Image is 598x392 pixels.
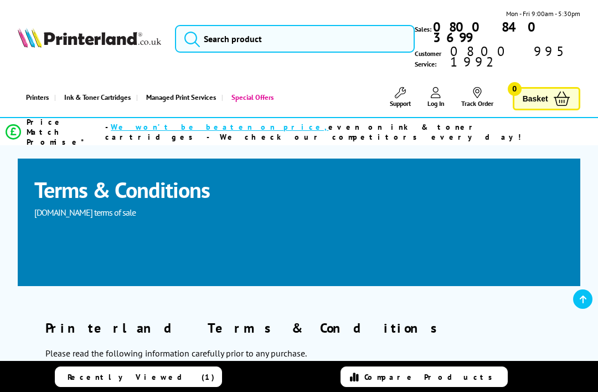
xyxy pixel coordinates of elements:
[523,91,548,106] span: Basket
[341,366,508,387] a: Compare Products
[427,87,445,108] a: Log In
[513,87,580,111] a: Basket 0
[68,372,215,382] span: Recently Viewed (1)
[6,122,569,141] li: modal_Promise
[175,25,415,53] input: Search product
[111,122,328,132] span: We won’t be beaten on price,
[364,372,498,382] span: Compare Products
[221,83,279,111] a: Special Offers
[45,348,307,359] span: Please read the following information carefully prior to any purchase.
[34,175,563,204] h1: Terms & Conditions
[136,83,221,111] a: Managed Print Services
[54,83,136,111] a: Ink & Toner Cartridges
[508,82,522,96] span: 0
[390,99,411,108] span: Support
[448,46,580,67] span: 0800 995 1992
[427,99,445,108] span: Log In
[390,87,411,108] a: Support
[55,366,222,387] a: Recently Viewed (1)
[34,204,256,221] p: [DOMAIN_NAME] terms of sale
[105,122,569,142] div: - even on ink & toner cartridges - We check our competitors every day!
[18,28,161,50] a: Printerland Logo
[64,83,131,111] span: Ink & Toner Cartridges
[506,8,580,19] span: Mon - Fri 9:00am - 5:30pm
[45,319,552,337] h2: Printerland Terms & Conditions
[433,18,544,46] b: 0800 840 3699
[27,117,105,147] span: Price Match Promise*
[18,83,54,111] a: Printers
[18,28,161,48] img: Printerland Logo
[461,87,493,108] a: Track Order
[415,24,431,34] span: Sales:
[415,46,580,69] span: Customer Service:
[431,22,580,43] a: 0800 840 3699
